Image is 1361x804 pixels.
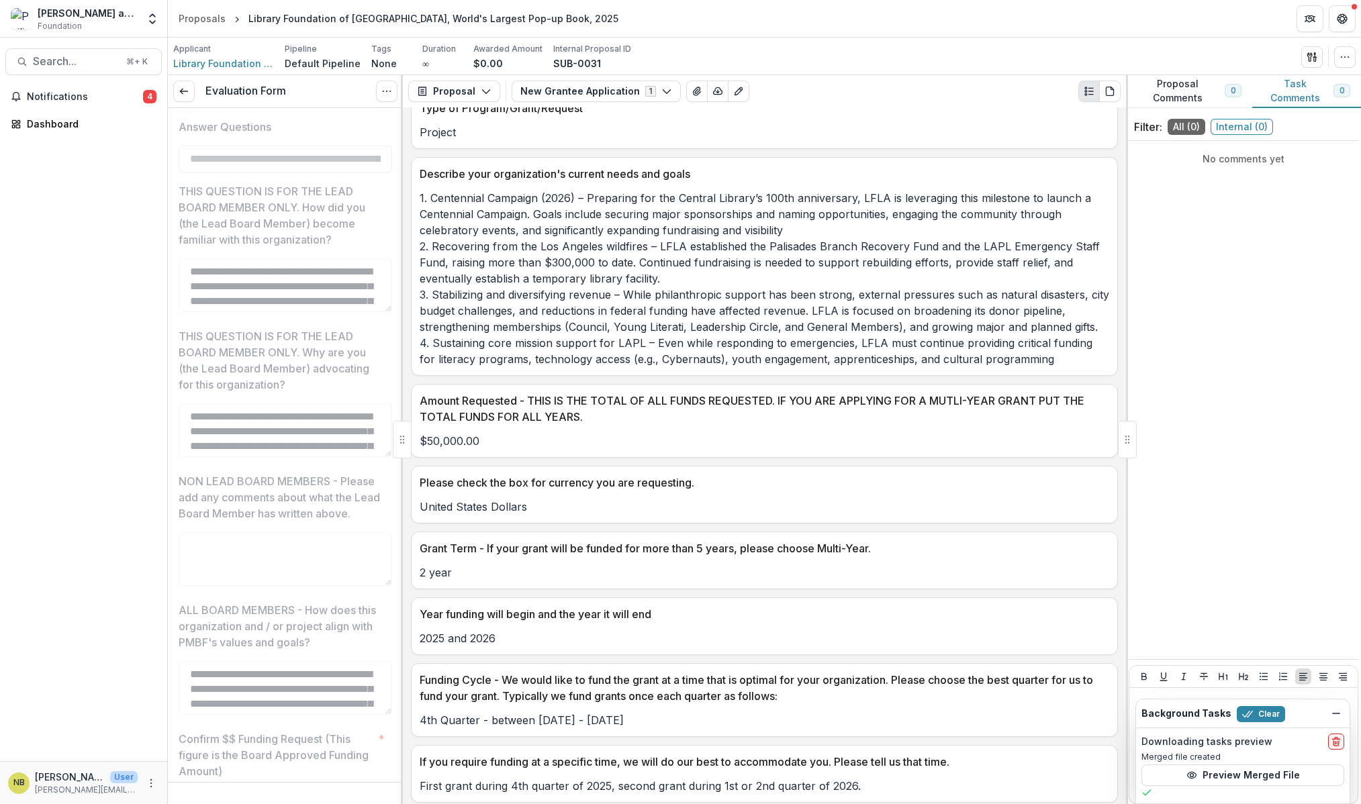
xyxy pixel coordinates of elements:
[179,473,384,521] p: NON LEAD BOARD MEMBERS - Please add any comments about what the Lead Board Member has written above.
[422,43,456,55] p: Duration
[420,474,1104,491] p: Please check the box for currency you are requesting.
[1136,668,1152,685] button: Bold
[1231,86,1235,95] span: 0
[371,43,391,55] p: Tags
[1211,119,1273,135] span: Internal ( 0 )
[553,43,631,55] p: Internal Proposal ID
[1275,668,1291,685] button: Ordered List
[1156,668,1172,685] button: Underline
[33,55,118,68] span: Search...
[1141,736,1272,748] h2: Downloading tasks preview
[512,81,681,102] button: New Grantee Application1
[420,100,1104,116] p: Type of Program/Grant/Request
[420,393,1104,425] p: Amount Requested - THIS IS THE TOTAL OF ALL FUNDS REQUESTED. IF YOU ARE APPLYING FOR A MUTLI-YEAR...
[1215,668,1231,685] button: Heading 1
[420,630,1109,646] p: 2025 and 2026
[1168,119,1205,135] span: All ( 0 )
[1256,668,1272,685] button: Bullet List
[408,81,500,102] button: Proposal
[420,606,1104,622] p: Year funding will begin and the year it will end
[553,56,601,70] p: SUB-0031
[420,166,1104,182] p: Describe your organization's current needs and goals
[179,11,226,26] div: Proposals
[420,778,1109,794] p: First grant during 4th quarter of 2025, second grant during 1st or 2nd quarter of 2026.
[1235,668,1252,685] button: Heading 2
[1141,708,1231,719] h2: Background Tasks
[110,771,138,783] p: User
[27,117,151,131] div: Dashboard
[173,9,624,28] nav: breadcrumb
[179,328,384,393] p: THIS QUESTION IS FOR THE LEAD BOARD MEMBER ONLY. Why are you (the Lead Board Member) advocating f...
[11,8,32,30] img: Philip and Muriel Berman Foundation
[1329,5,1356,32] button: Get Help
[376,81,397,102] button: Options
[1328,705,1344,721] button: Dismiss
[1252,75,1361,108] button: Task Comments
[1126,75,1252,108] button: Proposal Comments
[1176,668,1192,685] button: Italicize
[5,113,162,135] a: Dashboard
[1141,764,1344,786] button: Preview Merged File
[420,672,1104,704] p: Funding Cycle - We would like to fund the grant at a time that is optimal for your organization. ...
[1315,668,1331,685] button: Align Center
[420,564,1109,581] p: 2 year
[205,85,286,97] h3: Evaluation Form
[1237,706,1285,722] button: Clear
[1297,5,1323,32] button: Partners
[420,124,1109,140] p: Project
[1078,81,1100,102] button: Plaintext view
[143,5,162,32] button: Open entity switcher
[179,183,384,248] p: THIS QUESTION IS FOR THE LEAD BOARD MEMBER ONLY. How did you (the Lead Board Member) become famil...
[473,43,543,55] p: Awarded Amount
[285,56,361,70] p: Default Pipeline
[1141,751,1344,763] p: Merged file created
[420,712,1109,728] p: 4th Quarter - between [DATE] - [DATE]
[420,190,1109,367] p: 1. Centennial Campaign (2026) – Preparing for the Central Library’s 100th anniversary, LFLA is le...
[27,91,143,103] span: Notifications
[420,433,1109,449] p: $50,000.00
[35,784,138,796] p: [PERSON_NAME][EMAIL_ADDRESS][DOMAIN_NAME]
[124,54,150,69] div: ⌘ + K
[38,20,82,32] span: Foundation
[1295,668,1311,685] button: Align Left
[38,6,138,20] div: [PERSON_NAME] and [PERSON_NAME] Foundation
[5,48,162,75] button: Search...
[1134,119,1162,135] p: Filter:
[143,90,156,103] span: 4
[1196,668,1212,685] button: Strike
[173,56,274,70] a: Library Foundation Of [GEOGRAPHIC_DATA]
[1134,152,1353,166] p: No comments yet
[179,119,271,135] p: Answer Questions
[173,43,211,55] p: Applicant
[143,775,159,791] button: More
[371,56,397,70] p: None
[13,778,25,787] div: Nancy Berman
[422,56,429,70] p: ∞
[420,540,1104,556] p: Grant Term - If your grant will be funded for more than 5 years, please choose Multi-Year.
[420,499,1109,515] p: United States Dollars
[248,11,618,26] div: Library Foundation of [GEOGRAPHIC_DATA], World's Largest Pop-up Book, 2025
[686,81,708,102] button: View Attached Files
[5,86,162,107] button: Notifications4
[179,731,373,779] p: Confirm $$ Funding Request (This figure is the Board Approved Funding Amount)
[473,56,503,70] p: $0.00
[1335,668,1351,685] button: Align Right
[420,754,1104,770] p: If you require funding at a specific time, we will do our best to accommodate you. Please tell us...
[1099,81,1121,102] button: PDF view
[728,81,749,102] button: Edit as form
[1328,734,1344,750] button: delete
[1340,86,1344,95] span: 0
[285,43,317,55] p: Pipeline
[35,770,105,784] p: [PERSON_NAME]
[173,9,231,28] a: Proposals
[179,602,384,650] p: ALL BOARD MEMBERS - How does this organization and / or project align with PMBF's values and goals?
